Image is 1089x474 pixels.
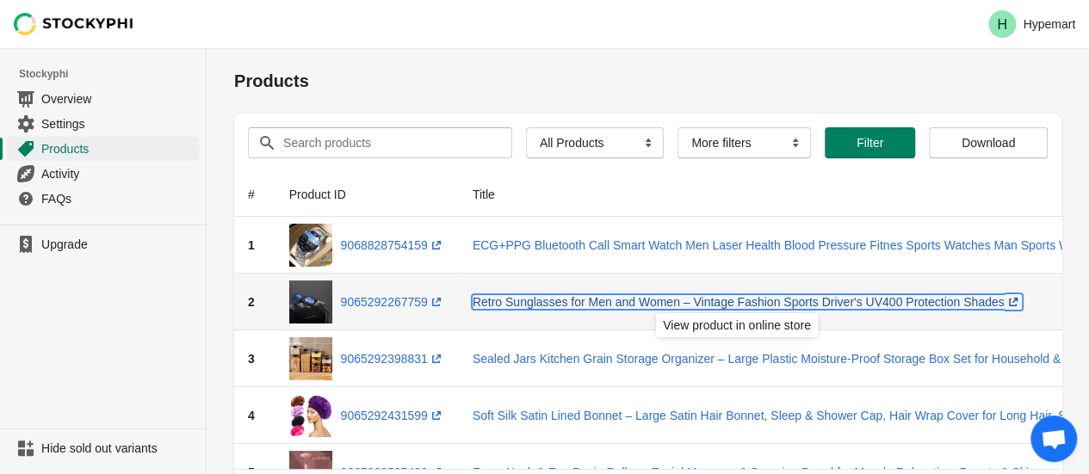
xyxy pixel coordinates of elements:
span: 1 [248,238,255,252]
a: Retro Sunglasses for Men and Women – Vintage Fashion Sports Driver's UV400 Protection Shades(open... [473,295,1022,309]
a: Hide sold out variants [7,436,199,460]
a: 9068828754159(opens a new window) [341,238,445,252]
div: Open chat [1030,416,1077,462]
span: Settings [41,115,195,132]
img: S99a2c28d6b334d30bd6abeb0cc2e0d3bE_ecfb0e2c-1fc5-4890-989e-803e7afb1d22.webp [289,224,332,267]
img: Sae42588acc64489aada4235e6d09d72cg.webp [289,280,332,323]
span: Overview [41,90,195,108]
span: Hide sold out variants [41,440,195,457]
text: H [998,17,1008,32]
a: FAQs [7,186,199,211]
img: S169ddb92f30c485cbf0f0235592f1e45p.webp [289,394,332,437]
img: Stockyphi [14,13,134,35]
p: Hypemart [1023,17,1075,31]
button: Filter [825,127,915,158]
a: Overview [7,86,199,111]
span: Filter [857,136,883,150]
a: Activity [7,161,199,186]
span: 3 [248,352,255,366]
a: 9065292431599(opens a new window) [341,409,445,422]
th: Product ID [275,172,459,217]
a: Upgrade [7,232,199,256]
span: Stockyphi [19,65,206,83]
button: Download [929,127,1048,158]
a: Products [7,136,199,161]
span: 2 [248,295,255,309]
span: Avatar with initials H [988,10,1016,38]
a: Settings [7,111,199,136]
span: Products [41,140,195,157]
th: # [234,172,275,217]
span: Upgrade [41,236,195,253]
h1: Products [234,69,1061,93]
span: 4 [248,409,255,422]
button: Avatar with initials HHypemart [981,7,1082,41]
a: 9065292267759(opens a new window) [341,295,445,309]
span: Download [962,136,1015,150]
img: S3e7307eb6df446c2b7a74b70fd3002d6k.webp [289,337,332,380]
input: Search products [282,127,481,158]
a: 9065292398831(opens a new window) [341,352,445,366]
span: Activity [41,165,195,182]
span: FAQs [41,190,195,207]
